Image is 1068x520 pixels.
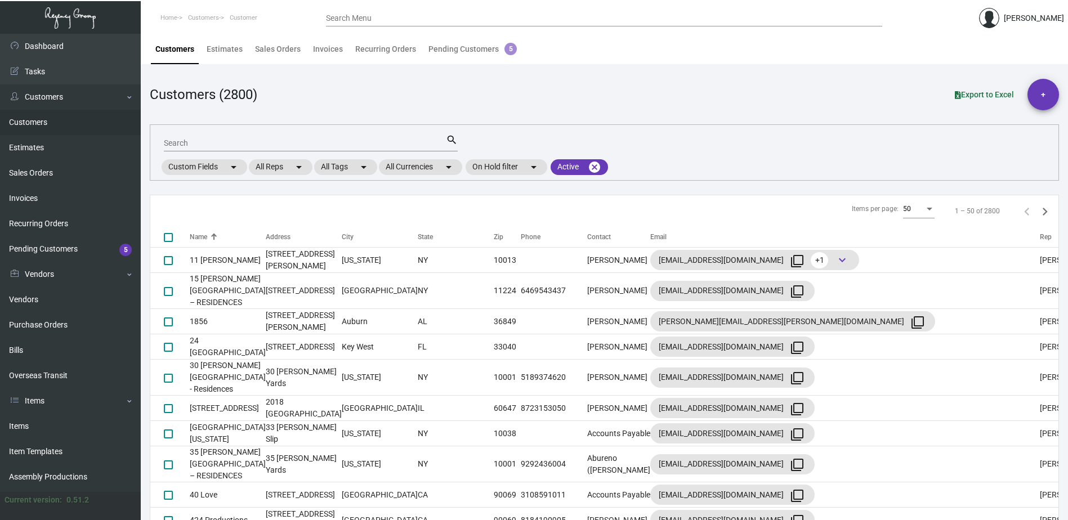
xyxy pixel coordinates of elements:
[190,309,266,334] td: 1856
[852,204,899,214] div: Items per page:
[162,159,247,175] mat-chip: Custom Fields
[255,43,301,55] div: Sales Orders
[521,232,540,242] div: Phone
[587,273,650,309] td: [PERSON_NAME]
[955,206,1000,216] div: 1 – 50 of 2800
[342,334,418,360] td: Key West
[551,159,608,175] mat-chip: Active
[587,446,650,482] td: Abureno ([PERSON_NAME]
[1027,79,1059,110] button: +
[1036,202,1054,220] button: Next page
[342,396,418,421] td: [GEOGRAPHIC_DATA]
[521,396,587,421] td: 8723153050
[418,309,494,334] td: AL
[494,232,503,242] div: Zip
[527,160,540,174] mat-icon: arrow_drop_down
[521,482,587,508] td: 3108591011
[342,360,418,396] td: [US_STATE]
[266,309,342,334] td: [STREET_ADDRESS][PERSON_NAME]
[587,360,650,396] td: [PERSON_NAME]
[659,282,806,300] div: [EMAIL_ADDRESS][DOMAIN_NAME]
[587,421,650,446] td: Accounts Payable
[342,273,418,309] td: [GEOGRAPHIC_DATA]
[521,360,587,396] td: 5189374620
[587,482,650,508] td: Accounts Payable
[494,334,521,360] td: 33040
[266,273,342,309] td: [STREET_ADDRESS]
[266,446,342,482] td: 35 [PERSON_NAME] Yards
[155,43,194,55] div: Customers
[266,396,342,421] td: 2018 [GEOGRAPHIC_DATA]
[659,338,806,356] div: [EMAIL_ADDRESS][DOMAIN_NAME]
[188,14,219,21] span: Customers
[494,446,521,482] td: 10001
[659,455,806,473] div: [EMAIL_ADDRESS][DOMAIN_NAME]
[190,482,266,508] td: 40 Love
[418,232,494,242] div: State
[442,160,455,174] mat-icon: arrow_drop_down
[659,486,806,504] div: [EMAIL_ADDRESS][DOMAIN_NAME]
[266,248,342,273] td: [STREET_ADDRESS][PERSON_NAME]
[190,421,266,446] td: [GEOGRAPHIC_DATA] [US_STATE]
[494,360,521,396] td: 10001
[266,360,342,396] td: 30 [PERSON_NAME] Yards
[1018,202,1036,220] button: Previous page
[790,341,804,355] mat-icon: filter_none
[266,232,342,242] div: Address
[190,396,266,421] td: [STREET_ADDRESS]
[494,396,521,421] td: 60647
[357,160,370,174] mat-icon: arrow_drop_down
[342,232,354,242] div: City
[190,334,266,360] td: 24 [GEOGRAPHIC_DATA]
[190,360,266,396] td: 30 [PERSON_NAME][GEOGRAPHIC_DATA] - Residences
[418,232,433,242] div: State
[903,205,935,213] mat-select: Items per page:
[979,8,999,28] img: admin@bootstrapmaster.com
[355,43,416,55] div: Recurring Orders
[650,227,1040,248] th: Email
[587,334,650,360] td: [PERSON_NAME]
[588,160,601,174] mat-icon: cancel
[1004,12,1064,24] div: [PERSON_NAME]
[494,248,521,273] td: 10013
[266,421,342,446] td: 33 [PERSON_NAME] Slip
[521,446,587,482] td: 9292436004
[587,396,650,421] td: [PERSON_NAME]
[342,232,418,242] div: City
[160,14,177,21] span: Home
[66,494,89,506] div: 0.51.2
[494,273,521,309] td: 11224
[342,248,418,273] td: [US_STATE]
[379,159,462,175] mat-chip: All Currencies
[418,482,494,508] td: CA
[418,446,494,482] td: NY
[313,43,343,55] div: Invoices
[342,421,418,446] td: [US_STATE]
[428,43,517,55] div: Pending Customers
[659,312,927,330] div: [PERSON_NAME][EMAIL_ADDRESS][PERSON_NAME][DOMAIN_NAME]
[790,402,804,416] mat-icon: filter_none
[790,285,804,298] mat-icon: filter_none
[494,421,521,446] td: 10038
[521,273,587,309] td: 6469543437
[521,232,587,242] div: Phone
[207,43,243,55] div: Estimates
[292,160,306,174] mat-icon: arrow_drop_down
[249,159,312,175] mat-chip: All Reps
[494,309,521,334] td: 36849
[230,14,257,21] span: Customer
[266,334,342,360] td: [STREET_ADDRESS]
[342,446,418,482] td: [US_STATE]
[835,253,849,267] span: keyboard_arrow_down
[1041,79,1045,110] span: +
[190,232,207,242] div: Name
[227,160,240,174] mat-icon: arrow_drop_down
[587,232,650,242] div: Contact
[790,428,804,441] mat-icon: filter_none
[190,273,266,309] td: 15 [PERSON_NAME][GEOGRAPHIC_DATA] – RESIDENCES
[911,316,924,329] mat-icon: filter_none
[494,232,521,242] div: Zip
[418,248,494,273] td: NY
[418,273,494,309] td: NY
[790,254,804,268] mat-icon: filter_none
